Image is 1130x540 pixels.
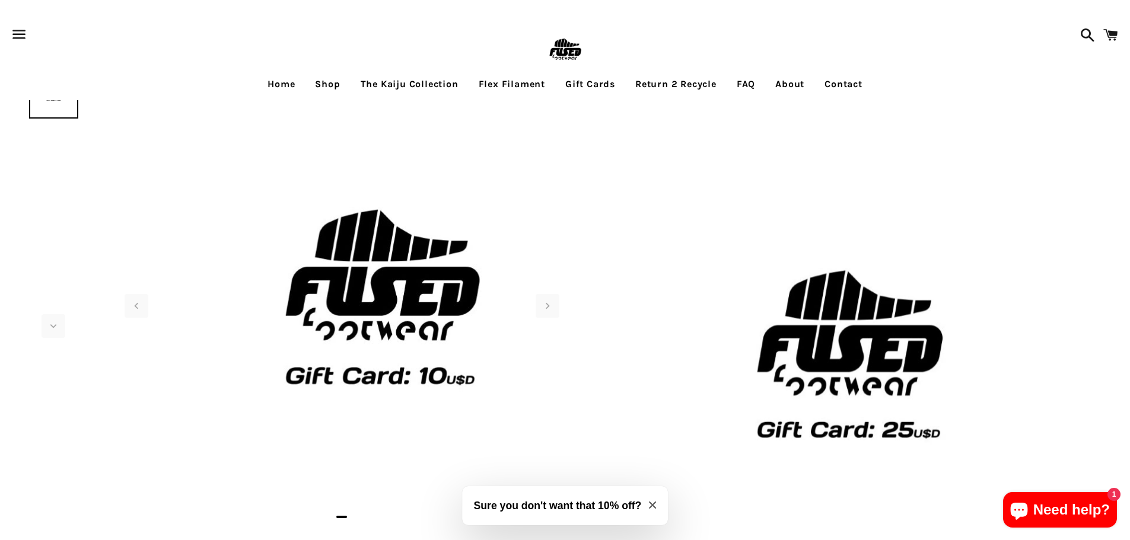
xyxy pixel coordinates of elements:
[125,294,148,318] div: Previous slide
[352,69,467,99] a: The Kaiju Collection
[536,294,559,318] div: Next slide
[766,69,813,99] a: About
[259,69,304,99] a: Home
[306,69,349,99] a: Shop
[470,69,554,99] a: Flex Filament
[1000,492,1121,531] inbox-online-store-chat: Shopify online store chat
[556,69,624,99] a: Gift Cards
[546,31,584,69] img: FUSEDfootwear
[728,69,764,99] a: FAQ
[336,516,347,518] span: Go to slide 1
[816,69,871,99] a: Contact
[626,69,725,99] a: Return 2 Recycle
